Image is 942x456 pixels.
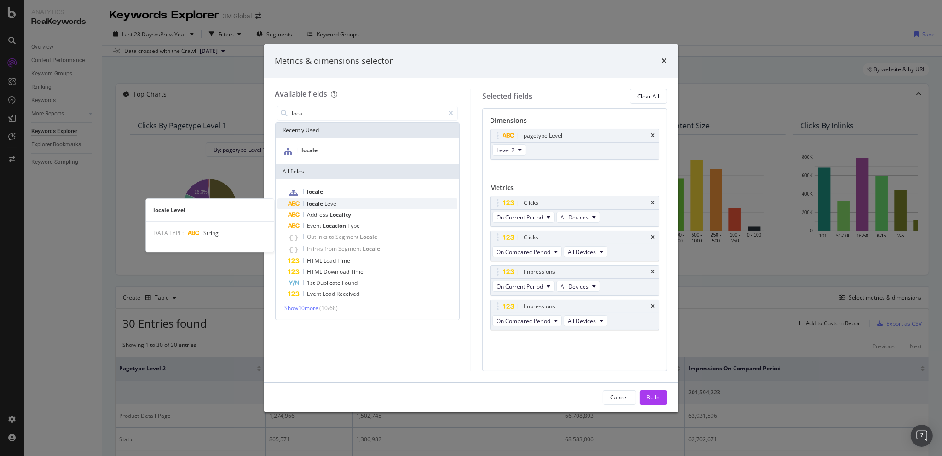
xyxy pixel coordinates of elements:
[325,245,339,253] span: from
[492,315,562,326] button: On Compared Period
[490,300,659,330] div: ImpressionstimesOn Compared PeriodAll Devices
[564,246,607,257] button: All Devices
[524,131,562,140] div: pagetype Level
[556,212,600,223] button: All Devices
[524,302,555,311] div: Impressions
[651,235,655,240] div: times
[568,317,596,325] span: All Devices
[307,245,325,253] span: Inlinks
[651,133,655,139] div: times
[285,304,319,312] span: Show 10 more
[651,304,655,309] div: times
[329,233,336,241] span: to
[275,89,328,99] div: Available fields
[490,183,659,196] div: Metrics
[490,116,659,129] div: Dimensions
[338,257,351,265] span: Time
[638,92,659,100] div: Clear All
[482,91,532,102] div: Selected fields
[276,164,460,179] div: All fields
[307,268,324,276] span: HTML
[302,146,318,154] span: locale
[492,212,555,223] button: On Current Period
[324,257,338,265] span: Load
[351,268,364,276] span: Time
[524,267,555,277] div: Impressions
[490,196,659,227] div: ClickstimesOn Current PeriodAll Devices
[291,106,445,120] input: Search by field name
[561,214,589,221] span: All Devices
[490,129,659,160] div: pagetype LeveltimesLevel 2
[492,144,526,156] button: Level 2
[324,268,351,276] span: Download
[276,123,460,138] div: Recently Used
[307,211,330,219] span: Address
[651,269,655,275] div: times
[348,222,360,230] span: Type
[662,55,667,67] div: times
[490,231,659,261] div: ClickstimesOn Compared PeriodAll Devices
[307,222,323,230] span: Event
[564,315,607,326] button: All Devices
[561,283,589,290] span: All Devices
[490,265,659,296] div: ImpressionstimesOn Current PeriodAll Devices
[307,188,324,196] span: locale
[323,222,348,230] span: Location
[497,283,543,290] span: On Current Period
[336,233,360,241] span: Segment
[317,279,342,287] span: Duplicate
[307,279,317,287] span: 1st
[330,211,352,219] span: Locality
[630,89,667,104] button: Clear All
[611,393,628,401] div: Cancel
[360,233,378,241] span: Locale
[307,233,329,241] span: Outlinks
[497,248,550,256] span: On Compared Period
[307,290,323,298] span: Event
[911,425,933,447] div: Open Intercom Messenger
[524,198,538,208] div: Clicks
[640,390,667,405] button: Build
[556,281,600,292] button: All Devices
[264,44,678,412] div: modal
[497,317,550,325] span: On Compared Period
[497,146,514,154] span: Level 2
[337,290,360,298] span: Received
[492,246,562,257] button: On Compared Period
[320,304,338,312] span: ( 10 / 68 )
[492,281,555,292] button: On Current Period
[339,245,363,253] span: Segment
[603,390,636,405] button: Cancel
[323,290,337,298] span: Load
[647,393,660,401] div: Build
[568,248,596,256] span: All Devices
[363,245,381,253] span: Locale
[307,200,325,208] span: locale
[524,233,538,242] div: Clicks
[146,206,274,214] div: locale Level
[497,214,543,221] span: On Current Period
[275,55,393,67] div: Metrics & dimensions selector
[651,200,655,206] div: times
[325,200,338,208] span: Level
[342,279,358,287] span: Found
[307,257,324,265] span: HTML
